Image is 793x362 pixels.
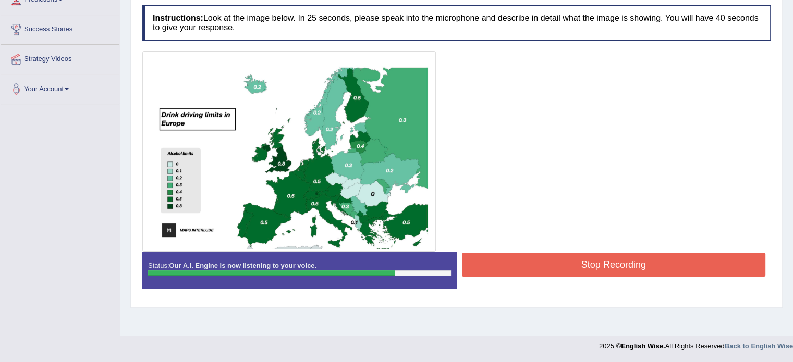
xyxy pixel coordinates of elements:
a: Strategy Videos [1,45,119,71]
button: Stop Recording [462,253,766,277]
strong: English Wise. [621,342,665,350]
a: Success Stories [1,15,119,41]
div: 2025 © All Rights Reserved [599,336,793,351]
b: Instructions: [153,14,203,22]
div: Status: [142,252,457,289]
h4: Look at the image below. In 25 seconds, please speak into the microphone and describe in detail w... [142,5,771,40]
strong: Our A.I. Engine is now listening to your voice. [169,261,316,269]
a: Back to English Wise [725,342,793,350]
a: Your Account [1,74,119,101]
